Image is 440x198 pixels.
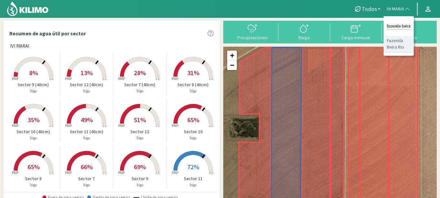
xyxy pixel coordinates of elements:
tspan: PMP [118,170,125,175]
span: 31% [187,69,199,77]
p: Sector 7 (40cm) [113,81,166,88]
tspan: CC [156,170,160,175]
p: Trigo [113,135,166,141]
p: Sector 11 [167,175,220,182]
span: 65% [187,116,199,124]
p: Sector 11 (40cm) [60,128,113,135]
span: 69% [134,163,146,171]
tspan: CC [209,76,214,81]
span: 66% [81,163,93,171]
button: Riego [278,23,330,40]
p: Trigo [167,135,220,141]
p: Sector 9 (40cm) [7,81,60,88]
button: Carga mensual [330,23,382,40]
tspan: PMP [172,76,178,81]
button: Precipitaciones [226,23,278,40]
button: IVI MARAI [384,2,414,16]
span: 49% [81,116,93,124]
tspan: CC [102,170,107,175]
tspan: CC [156,123,160,128]
tspan: CC [209,170,214,175]
span: 72% [187,163,199,171]
tspan: PMP [65,76,72,81]
p: Trigo [113,88,166,94]
span: 13% [81,69,93,77]
span: 51% [134,116,146,124]
div: Riego [280,35,328,40]
span: 35% [28,116,40,124]
tspan: PMP [65,123,72,128]
tspan: PMP [12,170,18,175]
tspan: CC [102,76,107,81]
p: Trigo [60,135,113,141]
tspan: CC [49,123,54,128]
button: Reportes [382,23,434,40]
p: Trigo [167,88,220,94]
p: Sector 7 [60,175,113,182]
a: Zoom in [227,51,237,60]
p: Sector 8 [7,175,60,182]
p: Trigo [113,182,166,188]
span: 28% [134,69,146,77]
p: Trigo [7,182,60,188]
p: Sector 9 [113,175,166,182]
div: Precipitaciones [228,35,276,40]
span: IVI MARAI [10,42,29,50]
span: 65% [28,163,40,171]
p: Resumen de agua útil por sector [9,29,86,37]
tspan: PMP [65,170,72,175]
p: Sector 10 [167,128,220,135]
p: Trigo [60,182,113,188]
p: Trigo [60,88,113,94]
tspan: PMP [118,76,125,81]
p: Trigo [167,182,220,188]
tspan: CC [156,76,160,81]
p: Sector 12 [113,128,166,135]
tspan: CC [102,123,107,128]
tspan: CC [49,76,54,81]
div: Carga mensual [332,35,380,40]
tspan: CC [209,123,214,128]
p: Sector 10 (40cm) [7,128,60,135]
span: IVI MARAI [387,6,404,12]
tspan: PMP [12,76,18,81]
p: Trigo [7,135,60,141]
span: 8% [29,69,38,77]
tspan: PMP [12,123,18,128]
p: Sector 12 (40cm) [60,81,113,88]
tspan: PMP [172,123,178,128]
p: Trigo [7,88,60,94]
li: Fazenda Beira Rio [384,36,414,52]
span: Todos [362,6,377,12]
a: Zoom out [227,60,237,70]
img: Kilimo [6,1,49,17]
tspan: CC [49,170,54,175]
p: Sector 8 (40cm) [167,81,220,88]
tspan: PMP [118,123,125,128]
tspan: PMP [172,170,178,175]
